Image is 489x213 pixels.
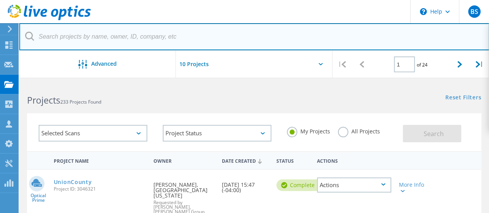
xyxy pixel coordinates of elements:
div: Status [273,153,314,167]
label: All Projects [338,127,380,134]
b: Projects [27,94,60,106]
div: More Info [399,182,428,193]
span: Search [424,130,444,138]
div: [DATE] 15:47 (-04:00) [218,170,273,201]
div: Selected Scans [39,125,147,141]
div: | [469,51,489,78]
span: Advanced [91,61,117,66]
span: 233 Projects Found [60,99,101,105]
div: Owner [150,153,218,167]
div: | [332,51,352,78]
div: Complete [276,179,322,191]
span: of 24 [417,61,428,68]
span: Optical Prime [27,193,50,203]
a: Reset Filters [445,95,481,101]
span: BS [470,9,478,15]
a: UnionCounty [54,179,92,185]
div: Date Created [218,153,273,168]
div: Actions [313,153,395,167]
div: Actions [317,177,391,193]
span: Project ID: 3046321 [54,187,146,191]
div: Project Name [50,153,150,167]
svg: \n [420,8,427,15]
button: Search [403,125,461,142]
label: My Projects [287,127,330,134]
div: Project Status [163,125,271,141]
a: Live Optics Dashboard [8,16,91,22]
